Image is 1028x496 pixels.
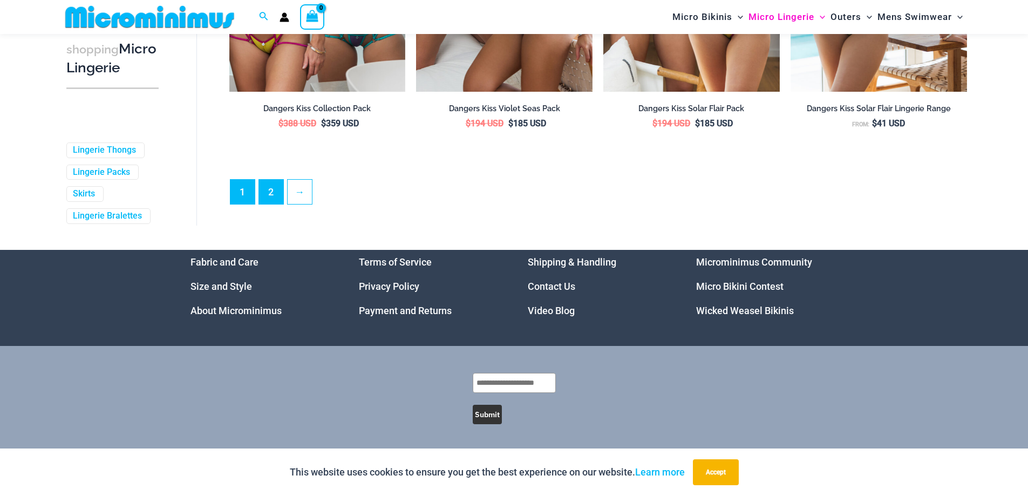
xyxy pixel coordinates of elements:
span: $ [278,118,283,128]
img: MM SHOP LOGO FLAT [61,5,239,29]
span: Menu Toggle [952,3,963,31]
a: View Shopping Cart, empty [300,4,325,29]
a: Terms of Service [359,256,432,268]
a: Skirts [73,188,95,200]
span: $ [321,118,326,128]
aside: Footer Widget 2 [359,250,501,323]
a: → [288,180,312,204]
h2: Dangers Kiss Violet Seas Pack [416,104,593,114]
nav: Menu [359,250,501,323]
nav: Menu [190,250,332,323]
span: Mens Swimwear [877,3,952,31]
a: Dangers Kiss Solar Flair Lingerie Range [791,104,967,118]
span: $ [695,118,700,128]
bdi: 388 USD [278,118,316,128]
bdi: 185 USD [695,118,733,128]
a: Micro BikinisMenu ToggleMenu Toggle [670,3,746,31]
a: Contact Us [528,281,575,292]
a: Dangers Kiss Violet Seas Pack [416,104,593,118]
span: Outers [830,3,861,31]
button: Submit [473,405,502,424]
a: Learn more [635,466,685,478]
a: Micro LingerieMenu ToggleMenu Toggle [746,3,828,31]
aside: Footer Widget 3 [528,250,670,323]
span: Menu Toggle [861,3,872,31]
span: $ [508,118,513,128]
a: OutersMenu ToggleMenu Toggle [828,3,875,31]
span: $ [652,118,657,128]
span: Page 1 [230,180,255,204]
a: Lingerie Bralettes [73,210,142,222]
a: Mens SwimwearMenu ToggleMenu Toggle [875,3,965,31]
bdi: 41 USD [872,118,905,128]
a: Shipping & Handling [528,256,616,268]
span: Menu Toggle [814,3,825,31]
p: This website uses cookies to ensure you get the best experience on our website. [290,464,685,480]
a: Payment and Returns [359,305,452,316]
a: Fabric and Care [190,256,258,268]
span: From: [852,121,869,128]
span: Micro Bikinis [672,3,732,31]
a: Video Blog [528,305,575,316]
bdi: 185 USD [508,118,546,128]
bdi: 194 USD [466,118,503,128]
h2: Dangers Kiss Solar Flair Lingerie Range [791,104,967,114]
h3: Micro Lingerie [66,40,159,77]
span: shopping [66,43,119,56]
a: Micro Bikini Contest [696,281,784,292]
span: $ [872,118,877,128]
a: Microminimus Community [696,256,812,268]
nav: Site Navigation [668,2,968,32]
aside: Footer Widget 1 [190,250,332,323]
h2: Dangers Kiss Solar Flair Pack [603,104,780,114]
a: Wicked Weasel Bikinis [696,305,794,316]
nav: Menu [528,250,670,323]
a: Page 2 [259,180,283,204]
bdi: 359 USD [321,118,359,128]
h2: Dangers Kiss Collection Pack [229,104,406,114]
a: Dangers Kiss Solar Flair Pack [603,104,780,118]
a: Privacy Policy [359,281,419,292]
a: Dangers Kiss Collection Pack [229,104,406,118]
aside: Footer Widget 4 [696,250,838,323]
a: Lingerie Packs [73,167,130,178]
span: Micro Lingerie [748,3,814,31]
span: Menu Toggle [732,3,743,31]
bdi: 194 USD [652,118,690,128]
a: Account icon link [280,12,289,22]
button: Accept [693,459,739,485]
a: About Microminimus [190,305,282,316]
a: Size and Style [190,281,252,292]
a: Search icon link [259,10,269,24]
span: $ [466,118,471,128]
nav: Product Pagination [229,179,967,210]
nav: Menu [696,250,838,323]
a: Lingerie Thongs [73,145,136,156]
